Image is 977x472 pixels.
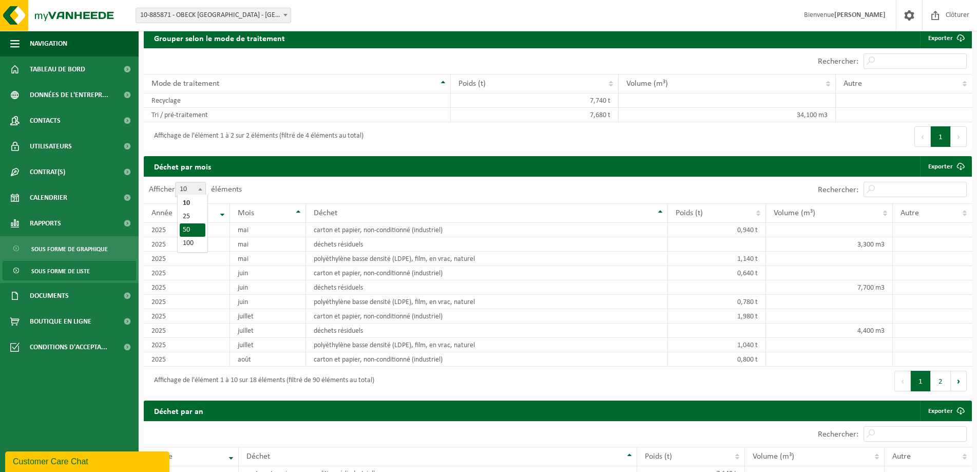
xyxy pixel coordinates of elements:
[144,252,230,266] td: 2025
[144,28,295,48] h2: Grouper selon le mode de traitement
[30,309,91,334] span: Boutique en ligne
[901,209,919,217] span: Autre
[844,80,862,88] span: Autre
[144,309,230,324] td: 2025
[30,211,61,236] span: Rapports
[151,80,219,88] span: Mode de traitement
[668,295,766,309] td: 0,780 t
[306,324,668,338] td: déchets résiduels
[31,261,90,281] span: Sous forme de liste
[451,93,619,108] td: 7,740 t
[306,309,668,324] td: carton et papier, non-conditionné (industriel)
[668,352,766,367] td: 0,800 t
[31,239,108,259] span: Sous forme de graphique
[451,108,619,122] td: 7,680 t
[144,280,230,295] td: 2025
[914,126,931,147] button: Previous
[676,209,703,217] span: Poids (t)
[176,182,205,197] span: 10
[30,159,65,185] span: Contrat(s)
[144,266,230,280] td: 2025
[230,324,306,338] td: juillet
[30,31,67,56] span: Navigation
[645,452,672,461] span: Poids (t)
[668,338,766,352] td: 1,040 t
[230,338,306,352] td: juillet
[149,185,242,194] label: Afficher éléments
[149,372,374,390] div: Affichage de l'élément 1 à 10 sur 18 éléments (filtré de 90 éléments au total)
[931,126,951,147] button: 1
[144,352,230,367] td: 2025
[766,237,893,252] td: 3,300 m3
[619,108,836,122] td: 34,100 m3
[230,280,306,295] td: juin
[144,156,221,176] h2: Déchet par mois
[894,371,911,391] button: Previous
[144,338,230,352] td: 2025
[151,209,173,217] span: Année
[818,58,858,66] label: Rechercher:
[144,237,230,252] td: 2025
[180,223,205,237] li: 50
[30,334,107,360] span: Conditions d'accepta...
[230,223,306,237] td: mai
[892,452,911,461] span: Autre
[30,108,61,134] span: Contacts
[766,280,893,295] td: 7,700 m3
[818,186,858,194] label: Rechercher:
[136,8,291,23] span: 10-885871 - OBECK BELGIUM - GHISLENGHIEN
[834,11,886,19] strong: [PERSON_NAME]
[306,280,668,295] td: déchets résiduels
[306,266,668,280] td: carton et papier, non-conditionné (industriel)
[30,134,72,159] span: Utilisateurs
[144,295,230,309] td: 2025
[306,338,668,352] td: polyéthylène basse densité (LDPE), film, en vrac, naturel
[30,82,108,108] span: Données de l'entrepr...
[951,371,967,391] button: Next
[180,197,205,210] li: 10
[5,449,171,472] iframe: chat widget
[144,401,214,421] h2: Déchet par an
[246,452,270,461] span: Déchet
[626,80,668,88] span: Volume (m³)
[306,352,668,367] td: carton et papier, non-conditionné (industriel)
[931,371,951,391] button: 2
[920,28,971,48] a: Exporter
[238,209,254,217] span: Mois
[180,210,205,223] li: 25
[668,223,766,237] td: 0,940 t
[911,371,931,391] button: 1
[144,108,451,122] td: Tri / pré-traitement
[230,352,306,367] td: août
[668,266,766,280] td: 0,640 t
[3,261,136,280] a: Sous forme de liste
[668,252,766,266] td: 1,140 t
[230,266,306,280] td: juin
[458,80,486,88] span: Poids (t)
[30,283,69,309] span: Documents
[766,324,893,338] td: 4,400 m3
[668,309,766,324] td: 1,980 t
[230,295,306,309] td: juin
[306,223,668,237] td: carton et papier, non-conditionné (industriel)
[144,324,230,338] td: 2025
[175,182,206,197] span: 10
[230,309,306,324] td: juillet
[30,185,67,211] span: Calendrier
[774,209,815,217] span: Volume (m³)
[144,93,451,108] td: Recyclage
[230,252,306,266] td: mai
[230,237,306,252] td: mai
[149,127,363,146] div: Affichage de l'élément 1 à 2 sur 2 éléments (filtré de 4 éléments au total)
[306,252,668,266] td: polyéthylène basse densité (LDPE), film, en vrac, naturel
[136,8,291,23] span: 10-885871 - OBECK BELGIUM - GHISLENGHIEN
[306,295,668,309] td: polyéthylène basse densité (LDPE), film, en vrac, naturel
[920,156,971,177] a: Exporter
[306,237,668,252] td: déchets résiduels
[314,209,337,217] span: Déchet
[144,223,230,237] td: 2025
[920,401,971,421] a: Exporter
[30,56,85,82] span: Tableau de bord
[180,237,205,250] li: 100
